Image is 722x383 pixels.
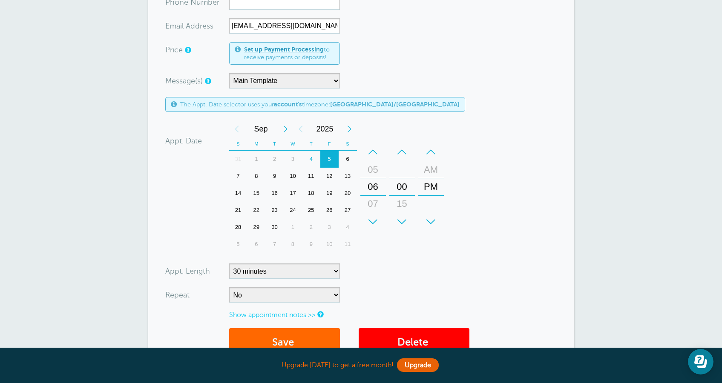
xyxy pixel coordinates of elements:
label: Repeat [165,291,190,299]
div: Sunday, September 28 [229,219,247,236]
span: il Add [180,22,200,30]
a: Show appointment notes >> [229,311,316,319]
a: You can create different reminder message templates under the Settings tab. [205,78,210,84]
label: Price [165,46,183,54]
label: Appt. Date [165,137,202,145]
div: 08 [363,212,383,229]
div: PM [421,178,441,195]
div: 8 [247,168,265,185]
div: Saturday, September 20 [339,185,357,202]
div: 15 [392,195,412,212]
th: F [320,137,339,151]
a: An optional price for the appointment. If you set a price, you can include a payment link in your... [185,47,190,53]
div: 30 [265,219,284,236]
div: 23 [265,202,284,219]
div: 6 [247,236,265,253]
div: 5 [320,151,339,168]
div: 29 [247,219,265,236]
div: 5 [229,236,247,253]
div: Saturday, September 27 [339,202,357,219]
div: AM [421,161,441,178]
a: Notes are for internal use only, and are not visible to your clients. [317,312,322,317]
div: Monday, October 6 [247,236,265,253]
div: 28 [229,219,247,236]
div: Sunday, September 21 [229,202,247,219]
button: Save [229,328,340,357]
div: 3 [320,219,339,236]
div: Friday, October 10 [320,236,339,253]
div: 10 [320,236,339,253]
div: 16 [265,185,284,202]
th: S [229,137,247,151]
div: Previous Month [229,120,245,137]
div: 18 [302,185,320,202]
div: Next Month [278,120,293,137]
th: T [302,137,320,151]
div: 12 [320,168,339,185]
div: Wednesday, September 24 [284,202,302,219]
div: Saturday, October 4 [339,219,357,236]
div: Minutes [389,143,415,230]
div: Friday, September 5 [320,151,339,168]
div: Tuesday, September 9 [265,168,284,185]
div: 1 [284,219,302,236]
div: 22 [247,202,265,219]
div: 9 [302,236,320,253]
span: The Appt. Date selector uses your timezone: [180,101,460,108]
div: 13 [339,168,357,185]
a: Delete [359,328,469,357]
div: Wednesday, September 17 [284,185,302,202]
div: Monday, September 29 [247,219,265,236]
div: Sunday, August 31 [229,151,247,168]
div: 27 [339,202,357,219]
div: 10 [284,168,302,185]
div: Sunday, October 5 [229,236,247,253]
div: Previous Year [293,120,308,137]
div: Tuesday, September 16 [265,185,284,202]
div: Friday, September 19 [320,185,339,202]
div: Wednesday, October 8 [284,236,302,253]
span: to receive payments or deposits! [244,46,334,61]
div: 25 [302,202,320,219]
a: Upgrade [397,358,439,372]
div: 9 [265,168,284,185]
div: Thursday, October 2 [302,219,320,236]
div: 3 [284,151,302,168]
th: M [247,137,265,151]
label: Appt. Length [165,267,210,275]
div: 4 [339,219,357,236]
input: Optional [229,18,340,34]
div: 05 [363,161,383,178]
div: 4 [302,151,320,168]
iframe: Resource center [688,349,713,374]
b: [GEOGRAPHIC_DATA]/[GEOGRAPHIC_DATA] [330,101,460,108]
div: 1 [247,151,265,168]
div: 20 [339,185,357,202]
div: Tuesday, September 30 [265,219,284,236]
div: 11 [302,168,320,185]
div: 7 [229,168,247,185]
div: Friday, September 26 [320,202,339,219]
div: 19 [320,185,339,202]
div: Saturday, September 13 [339,168,357,185]
div: Wednesday, September 10 [284,168,302,185]
div: ress [165,18,229,34]
div: 2 [265,151,284,168]
div: Tuesday, September 23 [265,202,284,219]
div: Monday, September 15 [247,185,265,202]
th: T [265,137,284,151]
div: 15 [247,185,265,202]
div: 8 [284,236,302,253]
div: Friday, September 12 [320,168,339,185]
div: 6 [339,151,357,168]
div: 21 [229,202,247,219]
div: 17 [284,185,302,202]
b: account's [274,101,302,108]
span: September [245,120,278,137]
a: Set up Payment Processing [244,46,324,53]
div: 00 [392,178,412,195]
div: 26 [320,202,339,219]
div: Friday, October 3 [320,219,339,236]
div: 14 [229,185,247,202]
div: 31 [229,151,247,168]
